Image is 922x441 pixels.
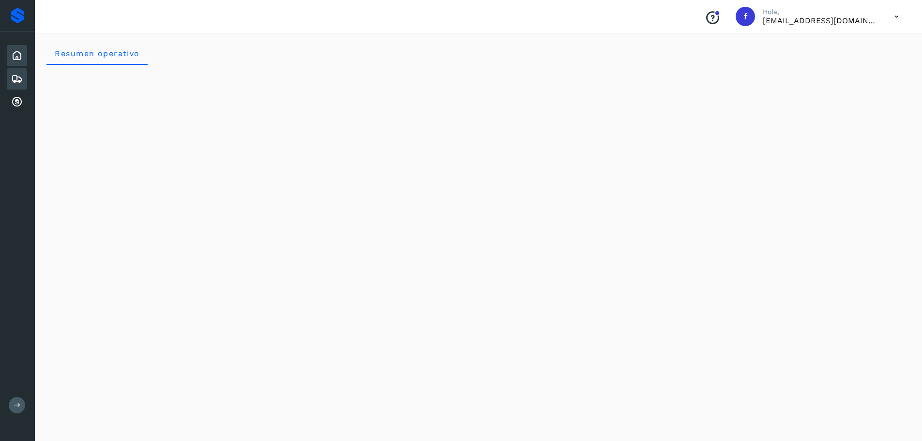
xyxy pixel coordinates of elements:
[7,45,27,66] div: Inicio
[763,8,879,16] p: Hola,
[7,91,27,113] div: Cuentas por cobrar
[7,68,27,90] div: Embarques
[763,16,879,25] p: facturacion@salgofreight.com
[54,49,140,58] span: Resumen operativo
